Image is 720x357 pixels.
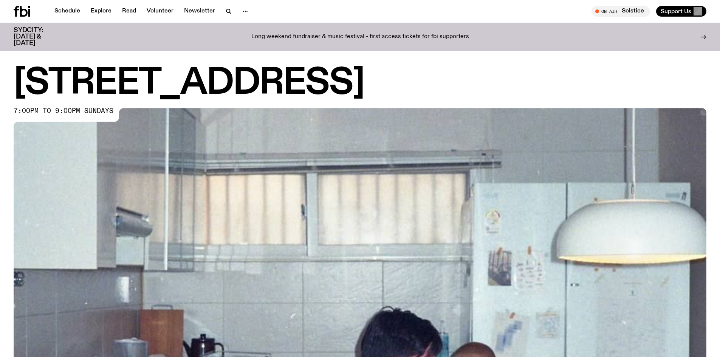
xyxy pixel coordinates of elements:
h1: [STREET_ADDRESS] [14,66,706,100]
a: Newsletter [180,6,220,17]
button: On AirSolstice [591,6,650,17]
p: Long weekend fundraiser & music festival - first access tickets for fbi supporters [251,34,469,40]
a: Schedule [50,6,85,17]
a: Volunteer [142,6,178,17]
a: Read [118,6,141,17]
span: Support Us [661,8,691,15]
a: Explore [86,6,116,17]
h3: SYDCITY: [DATE] & [DATE] [14,27,62,46]
span: 7:00pm to 9:00pm sundays [14,108,113,114]
button: Support Us [656,6,706,17]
